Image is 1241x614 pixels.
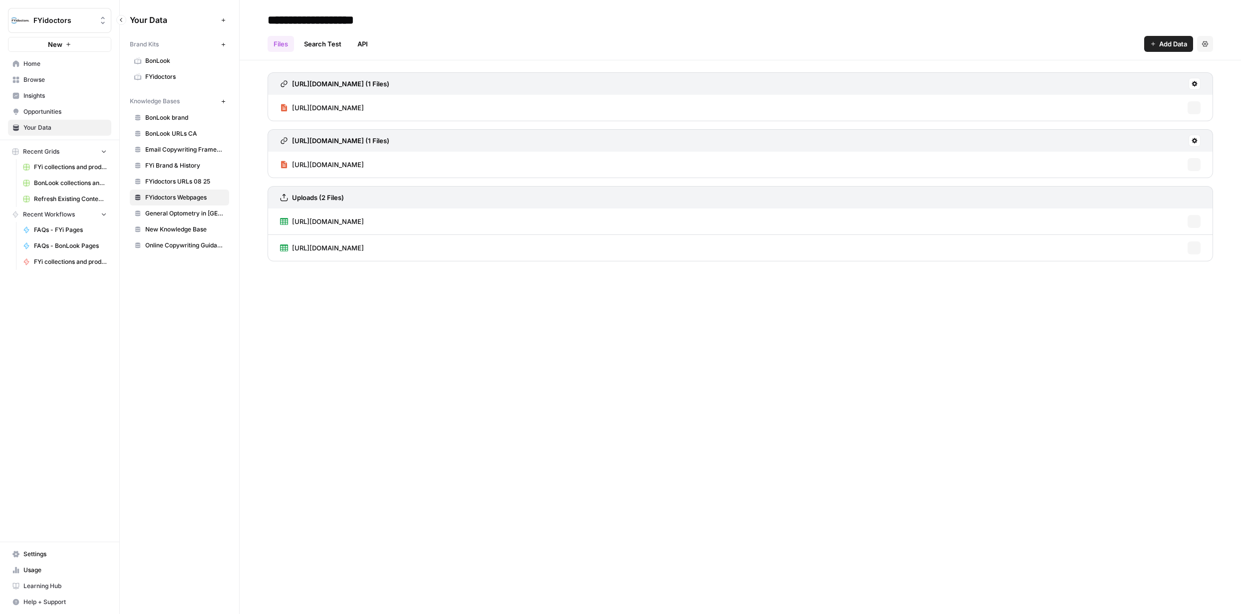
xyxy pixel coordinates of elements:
[8,578,111,594] a: Learning Hub
[11,11,29,29] img: FYidoctors Logo
[292,79,389,89] h3: [URL][DOMAIN_NAME] (1 Files)
[280,95,364,121] a: [URL][DOMAIN_NAME]
[8,8,111,33] button: Workspace: FYidoctors
[8,144,111,159] button: Recent Grids
[145,129,225,138] span: BonLook URLs CA
[23,123,107,132] span: Your Data
[130,142,229,158] a: Email Copywriting Framework
[280,208,364,234] a: [URL][DOMAIN_NAME]
[23,210,75,219] span: Recent Workflows
[130,97,180,106] span: Knowledge Bases
[130,237,229,253] a: Online Copywriting Guidance
[130,221,229,237] a: New Knowledge Base
[8,56,111,72] a: Home
[145,225,225,234] span: New Knowledge Base
[34,163,107,172] span: FYi collections and product pages header n footer texts
[130,174,229,190] a: FYidoctors URLs 08 25
[130,110,229,126] a: BonLook brand
[292,193,344,203] h3: Uploads (2 Files)
[34,225,107,234] span: FAQs - FYi Pages
[145,113,225,122] span: BonLook brand
[8,562,111,578] a: Usage
[23,91,107,100] span: Insights
[34,241,107,250] span: FAQs - BonLook Pages
[130,69,229,85] a: FYidoctors
[8,104,111,120] a: Opportunities
[8,37,111,52] button: New
[23,75,107,84] span: Browse
[298,36,347,52] a: Search Test
[18,254,111,270] a: FYi collections and product pages header n footer texts
[130,190,229,205] a: FYidoctors Webpages
[23,582,107,591] span: Learning Hub
[351,36,374,52] a: API
[18,238,111,254] a: FAQs - BonLook Pages
[280,130,389,152] a: [URL][DOMAIN_NAME] (1 Files)
[280,73,389,95] a: [URL][DOMAIN_NAME] (1 Files)
[145,193,225,202] span: FYidoctors Webpages
[8,120,111,136] a: Your Data
[34,179,107,188] span: BonLook collections and product pages header n footer texts
[18,191,111,207] a: Refresh Existing Content - BonLook
[130,126,229,142] a: BonLook URLs CA
[23,147,59,156] span: Recent Grids
[280,235,364,261] a: [URL][DOMAIN_NAME]
[145,241,225,250] span: Online Copywriting Guidance
[1159,39,1187,49] span: Add Data
[130,53,229,69] a: BonLook
[292,243,364,253] span: [URL][DOMAIN_NAME]
[268,36,294,52] a: Files
[145,56,225,65] span: BonLook
[18,159,111,175] a: FYi collections and product pages header n footer texts
[292,136,389,146] h3: [URL][DOMAIN_NAME] (1 Files)
[280,187,344,208] a: Uploads (2 Files)
[292,160,364,170] span: [URL][DOMAIN_NAME]
[8,88,111,104] a: Insights
[18,222,111,238] a: FAQs - FYi Pages
[23,598,107,607] span: Help + Support
[130,158,229,174] a: FYi Brand & History
[130,205,229,221] a: General Optometry in [GEOGRAPHIC_DATA]
[145,177,225,186] span: FYidoctors URLs 08 25
[145,72,225,81] span: FYidoctors
[8,546,111,562] a: Settings
[280,152,364,178] a: [URL][DOMAIN_NAME]
[145,145,225,154] span: Email Copywriting Framework
[1144,36,1193,52] button: Add Data
[18,175,111,191] a: BonLook collections and product pages header n footer texts
[8,72,111,88] a: Browse
[145,209,225,218] span: General Optometry in [GEOGRAPHIC_DATA]
[130,14,217,26] span: Your Data
[34,195,107,204] span: Refresh Existing Content - BonLook
[23,107,107,116] span: Opportunities
[33,15,94,25] span: FYidoctors
[8,594,111,610] button: Help + Support
[292,216,364,226] span: [URL][DOMAIN_NAME]
[48,39,62,49] span: New
[130,40,159,49] span: Brand Kits
[23,566,107,575] span: Usage
[23,550,107,559] span: Settings
[292,103,364,113] span: [URL][DOMAIN_NAME]
[23,59,107,68] span: Home
[145,161,225,170] span: FYi Brand & History
[8,207,111,222] button: Recent Workflows
[34,257,107,266] span: FYi collections and product pages header n footer texts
